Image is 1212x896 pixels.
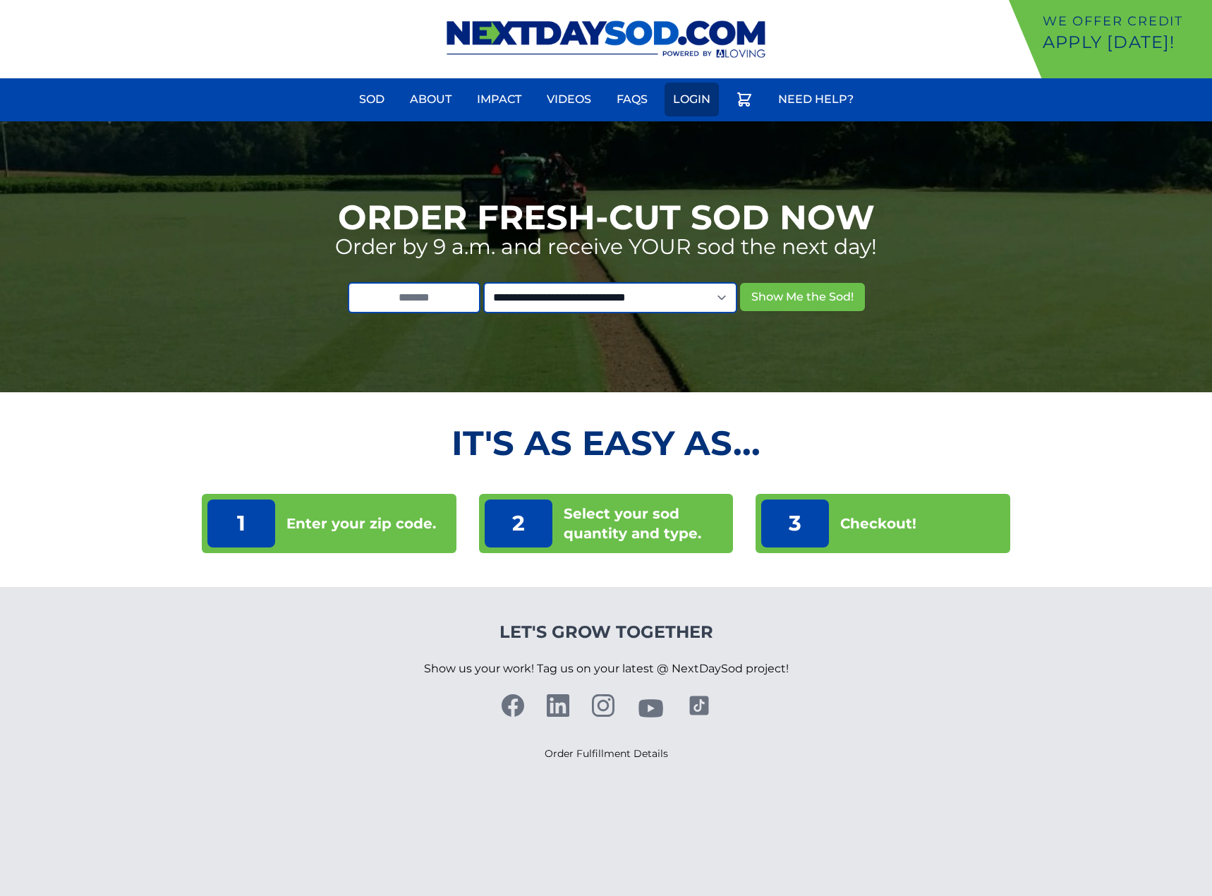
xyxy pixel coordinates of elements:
[761,500,829,547] p: 3
[401,83,460,116] a: About
[286,514,436,533] p: Enter your zip code.
[1043,31,1206,54] p: Apply [DATE]!
[740,283,865,311] button: Show Me the Sod!
[840,514,916,533] p: Checkout!
[424,643,789,694] p: Show us your work! Tag us on your latest @ NextDaySod project!
[770,83,862,116] a: Need Help?
[351,83,393,116] a: Sod
[424,621,789,643] h4: Let's Grow Together
[338,200,875,234] h1: Order Fresh-Cut Sod Now
[665,83,719,116] a: Login
[485,500,552,547] p: 2
[564,504,727,543] p: Select your sod quantity and type.
[608,83,656,116] a: FAQs
[1043,11,1206,31] p: We offer Credit
[468,83,530,116] a: Impact
[538,83,600,116] a: Videos
[207,500,275,547] p: 1
[202,426,1010,460] h2: It's as Easy As...
[335,234,877,260] p: Order by 9 a.m. and receive YOUR sod the next day!
[545,747,668,760] a: Order Fulfillment Details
